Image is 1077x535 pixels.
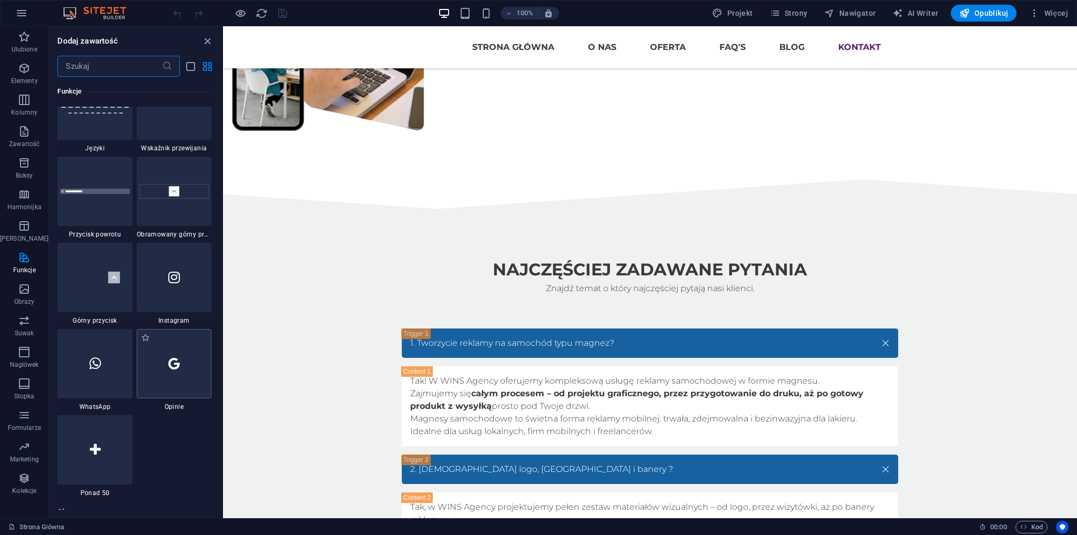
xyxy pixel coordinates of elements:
[201,60,214,73] button: grid-view
[256,7,268,19] i: Przeładuj stronę
[544,8,553,18] i: Po zmianie rozmiaru automatycznie dostosowuje poziom powiększenia do wybranego urządzenia.
[137,329,211,411] div: Opinie
[60,189,129,194] img: back-button.svg
[1025,5,1072,22] button: Więcej
[770,8,808,18] span: Strony
[57,56,161,77] input: Szukaj
[57,489,132,497] span: Ponad 50
[1056,521,1069,533] button: Usercentrics
[57,415,132,497] div: Ponad 50
[888,5,942,22] button: AI Writer
[57,35,118,47] h6: Dodaj zawartość
[13,266,36,274] p: Funkcje
[959,8,1008,18] span: Opublikuj
[57,316,132,325] span: Górny przycisk
[57,144,132,152] span: Języki
[57,85,211,98] h6: Funkcje
[8,521,64,533] a: Kliknij, aby anulować zaznaczenie. Kliknij dwukrotnie, aby otworzyć Strony
[11,77,38,85] p: Elementy
[57,506,211,518] h6: Obrazy
[1015,521,1048,533] button: Kod
[11,108,37,117] p: Kolumny
[137,144,211,152] span: Wskaźnik przewijania
[57,157,132,239] div: Przycisk powrotu
[708,5,757,22] button: Projekt
[766,5,812,22] button: Strony
[201,35,214,47] button: close panel
[14,392,35,400] p: Stopka
[141,333,150,342] span: Dodaj do ulubionych
[820,5,880,22] button: Nawigator
[15,329,34,337] p: Suwak
[234,7,247,19] button: Kliknij tutaj, aby wyjść z trybu podglądu i kontynuować edycję
[516,7,533,19] h6: 100%
[137,70,211,152] div: Wskaźnik przewijania
[137,243,211,325] div: Instagram
[57,70,132,152] div: Języki
[14,297,35,306] p: Obrazy
[255,7,268,19] button: reload
[137,230,211,239] span: Obramowany górny przycisk
[139,184,209,199] img: back-to-top-bordered1.svg
[137,316,211,325] span: Instagram
[1020,521,1043,533] span: Kod
[16,171,33,180] p: Boksy
[57,329,132,411] div: WhatsApp
[184,60,197,73] button: list-view
[990,521,1007,533] span: 00 00
[12,487,36,495] p: Kolekcje
[708,5,757,22] div: Projekt (Ctrl+Alt+Y)
[10,361,39,369] p: Nagłówek
[10,455,39,464] p: Marketing
[60,254,129,301] img: back-to-topbutton.svg
[137,157,211,239] div: Obramowany górny przycisk
[57,230,132,239] span: Przycisk powrotu
[892,8,938,18] span: AI Writer
[8,424,41,432] p: Formularze
[9,140,39,148] p: Zawartość
[712,8,753,18] span: Projekt
[7,203,42,211] p: Harmonijka
[824,8,876,18] span: Nawigator
[137,403,211,411] span: Opinie
[60,7,139,19] img: Editor Logo
[501,7,538,19] button: 100%
[57,403,132,411] span: WhatsApp
[951,5,1017,22] button: Opublikuj
[998,523,999,531] span: :
[979,521,1007,533] h6: Czas sesji
[1029,8,1068,18] span: Więcej
[57,243,132,325] div: Górny przycisk
[12,45,37,54] p: Ulubione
